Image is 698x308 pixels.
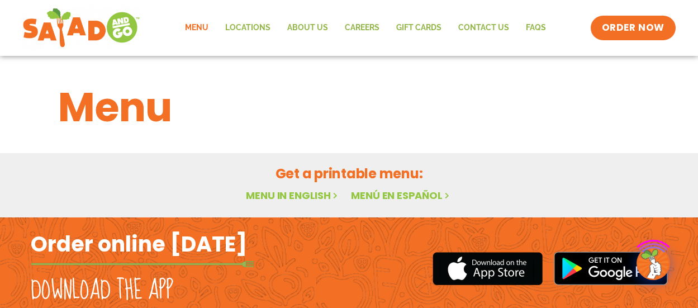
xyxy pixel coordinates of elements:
h2: Get a printable menu: [58,164,640,183]
img: appstore [433,250,543,287]
h1: Menu [58,77,640,138]
h2: Order online [DATE] [31,230,247,258]
a: Contact Us [450,15,517,41]
a: Menu in English [246,188,340,202]
a: Menú en español [351,188,452,202]
a: GIFT CARDS [388,15,450,41]
h2: Download the app [31,275,173,306]
a: About Us [279,15,336,41]
span: ORDER NOW [602,21,664,35]
img: google_play [554,252,668,285]
a: FAQs [517,15,554,41]
a: Careers [336,15,388,41]
a: Locations [217,15,279,41]
nav: Menu [177,15,554,41]
a: Menu [177,15,217,41]
a: ORDER NOW [591,16,676,40]
img: fork [31,261,254,267]
img: new-SAG-logo-768×292 [22,6,140,50]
